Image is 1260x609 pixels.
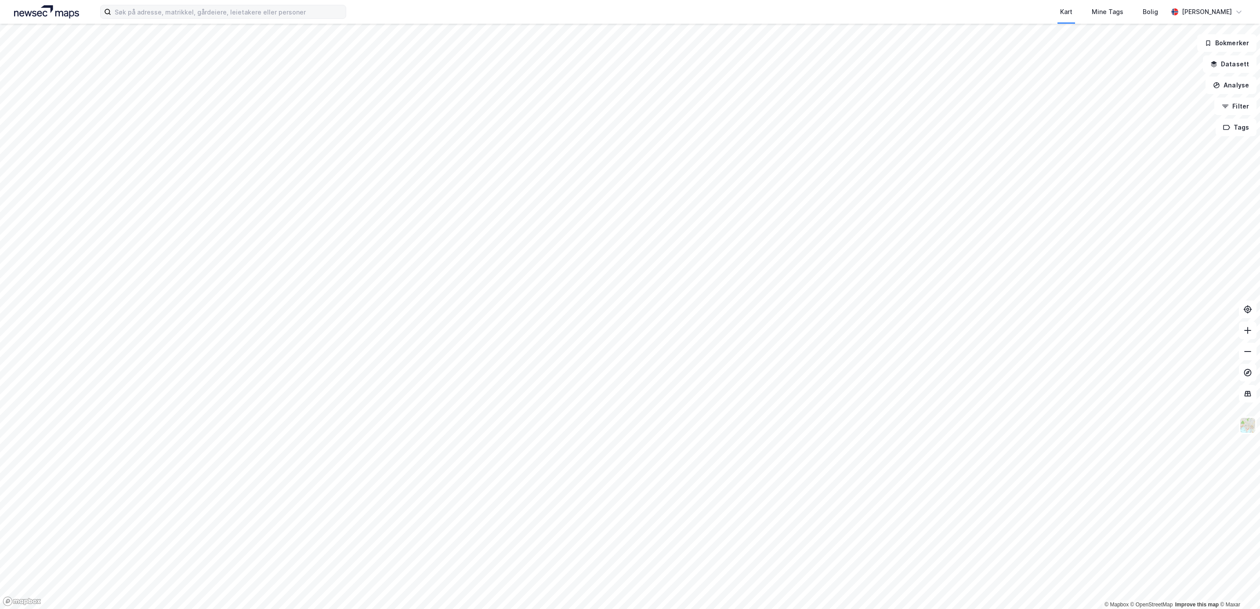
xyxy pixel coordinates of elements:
[1197,34,1256,52] button: Bokmerker
[1175,602,1219,608] a: Improve this map
[1092,7,1123,17] div: Mine Tags
[14,5,79,18] img: logo.a4113a55bc3d86da70a041830d287a7e.svg
[1203,55,1256,73] button: Datasett
[1130,602,1173,608] a: OpenStreetMap
[1206,76,1256,94] button: Analyse
[1216,567,1260,609] div: Kontrollprogram for chat
[1216,567,1260,609] iframe: Chat Widget
[1104,602,1129,608] a: Mapbox
[3,596,41,606] a: Mapbox homepage
[1214,98,1256,115] button: Filter
[1216,119,1256,136] button: Tags
[1182,7,1232,17] div: [PERSON_NAME]
[1060,7,1072,17] div: Kart
[111,5,346,18] input: Søk på adresse, matrikkel, gårdeiere, leietakere eller personer
[1239,417,1256,434] img: Z
[1143,7,1158,17] div: Bolig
